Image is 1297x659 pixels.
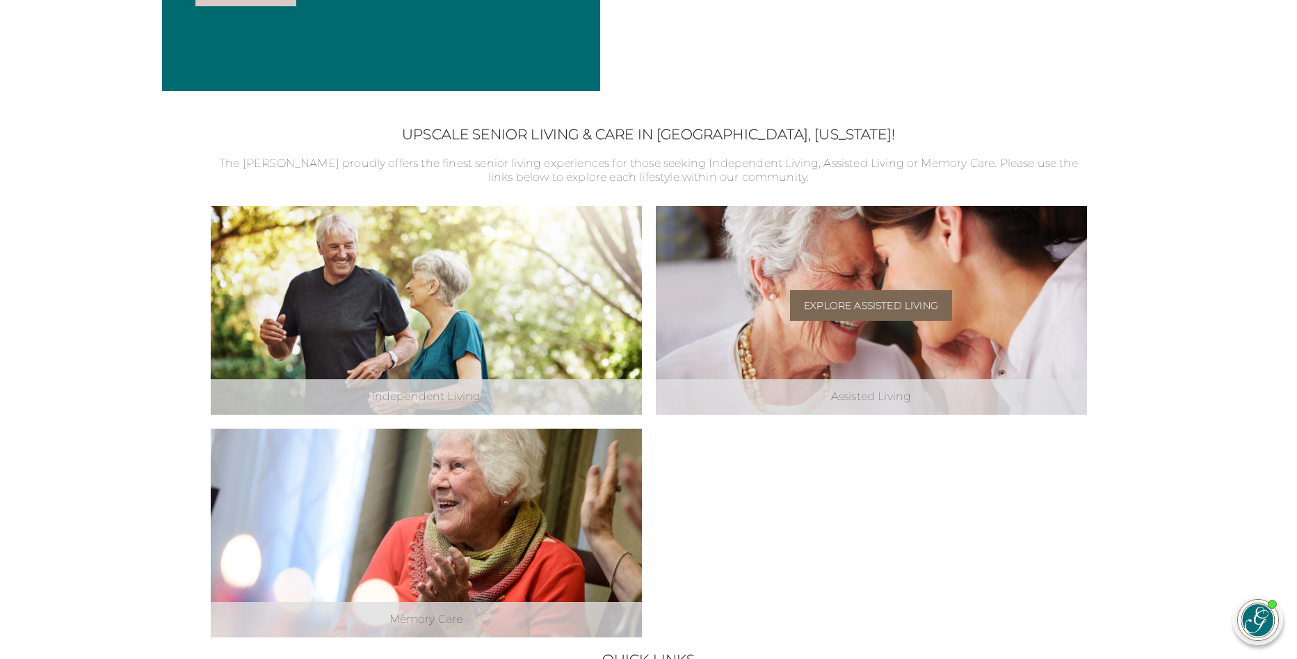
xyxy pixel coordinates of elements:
div: Assisted Living [656,379,1087,415]
a: Explore Assisted Living [790,290,952,321]
img: avatar [1238,600,1278,640]
h2: Upscale Senior Living & Care in [GEOGRAPHIC_DATA], [US_STATE]! [211,126,1087,143]
p: The [PERSON_NAME] proudly offers the finest senior living experiences for those seeking Independe... [211,157,1087,186]
div: Independent Living [211,379,642,415]
div: Memory Care [211,602,642,637]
